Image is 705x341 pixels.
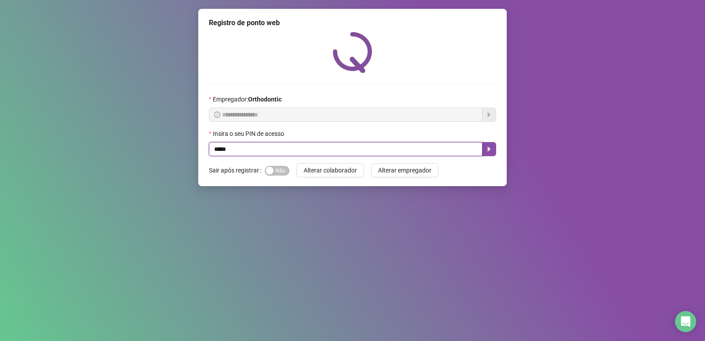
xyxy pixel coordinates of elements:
div: Open Intercom Messenger [675,311,696,332]
strong: Orthodontic [248,96,282,103]
span: caret-right [486,146,493,153]
label: Sair após registrar [209,163,265,177]
span: Alterar empregador [378,165,431,175]
button: Alterar colaborador [297,163,364,177]
img: QRPoint [333,32,372,73]
button: Alterar empregador [371,163,438,177]
span: Alterar colaborador [304,165,357,175]
label: Insira o seu PIN de acesso [209,129,290,139]
div: Registro de ponto web [209,18,496,28]
span: Empregador : [213,94,282,104]
span: info-circle [214,112,220,118]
